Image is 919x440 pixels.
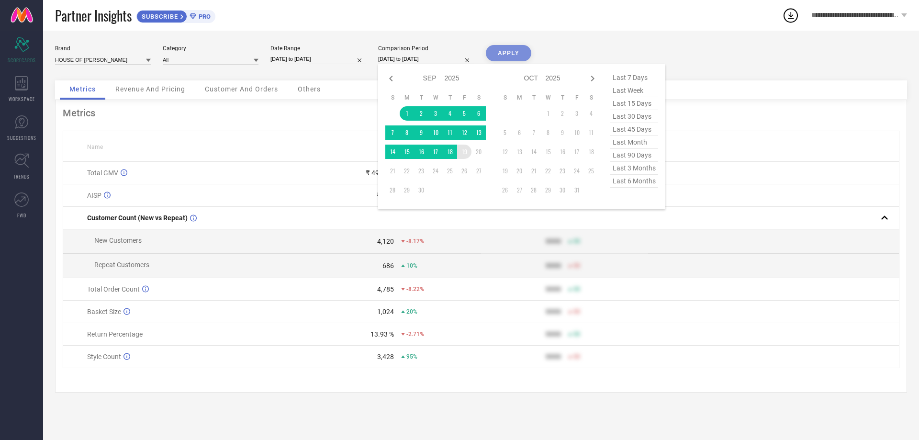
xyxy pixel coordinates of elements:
[87,353,121,361] span: Style Count
[377,285,394,293] div: 4,785
[498,125,512,140] td: Sun Oct 05 2025
[205,85,278,93] span: Customer And Orders
[87,169,118,177] span: Total GMV
[541,94,555,102] th: Wednesday
[610,97,658,110] span: last 15 days
[385,94,400,102] th: Sunday
[94,237,142,244] span: New Customers
[385,73,397,84] div: Previous month
[555,106,570,121] td: Thu Oct 02 2025
[546,353,561,361] div: 9999
[570,94,584,102] th: Friday
[8,56,36,64] span: SCORECARDS
[584,125,598,140] td: Sat Oct 11 2025
[498,183,512,197] td: Sun Oct 26 2025
[94,261,149,269] span: Repeat Customers
[406,331,424,338] span: -2.71%
[610,136,658,149] span: last month
[400,164,414,178] td: Mon Sep 22 2025
[471,164,486,178] td: Sat Sep 27 2025
[443,106,457,121] td: Thu Sep 04 2025
[546,285,561,293] div: 9999
[555,125,570,140] td: Thu Oct 09 2025
[406,262,417,269] span: 10%
[546,330,561,338] div: 9999
[163,45,258,52] div: Category
[610,84,658,97] span: last week
[137,13,180,20] span: SUBSCRIBE
[546,237,561,245] div: 9999
[555,94,570,102] th: Thursday
[512,145,527,159] td: Mon Oct 13 2025
[87,330,143,338] span: Return Percentage
[610,175,658,188] span: last 6 months
[63,107,899,119] div: Metrics
[610,110,658,123] span: last 30 days
[610,162,658,175] span: last 3 months
[546,262,561,270] div: 9999
[400,125,414,140] td: Mon Sep 08 2025
[414,125,428,140] td: Tue Sep 09 2025
[610,71,658,84] span: last 7 days
[555,145,570,159] td: Thu Oct 16 2025
[406,286,424,293] span: -8.22%
[443,164,457,178] td: Thu Sep 25 2025
[406,353,417,360] span: 95%
[573,331,580,338] span: 50
[196,13,211,20] span: PRO
[400,183,414,197] td: Mon Sep 29 2025
[512,164,527,178] td: Mon Oct 20 2025
[385,125,400,140] td: Sun Sep 07 2025
[527,145,541,159] td: Tue Oct 14 2025
[782,7,799,24] div: Open download list
[115,85,185,93] span: Revenue And Pricing
[541,125,555,140] td: Wed Oct 08 2025
[570,183,584,197] td: Fri Oct 31 2025
[457,164,471,178] td: Fri Sep 26 2025
[428,94,443,102] th: Wednesday
[541,164,555,178] td: Wed Oct 22 2025
[55,45,151,52] div: Brand
[385,183,400,197] td: Sun Sep 28 2025
[584,164,598,178] td: Sat Oct 25 2025
[541,106,555,121] td: Wed Oct 01 2025
[498,145,512,159] td: Sun Oct 12 2025
[378,54,474,64] input: Select comparison period
[414,183,428,197] td: Tue Sep 30 2025
[471,125,486,140] td: Sat Sep 13 2025
[527,125,541,140] td: Tue Oct 07 2025
[457,145,471,159] td: Fri Sep 19 2025
[377,237,394,245] div: 4,120
[512,183,527,197] td: Mon Oct 27 2025
[512,94,527,102] th: Monday
[570,145,584,159] td: Fri Oct 17 2025
[573,262,580,269] span: 50
[573,353,580,360] span: 50
[55,6,132,25] span: Partner Insights
[498,94,512,102] th: Sunday
[573,238,580,245] span: 50
[377,308,394,316] div: 1,024
[443,94,457,102] th: Thursday
[270,45,366,52] div: Date Range
[584,106,598,121] td: Sat Oct 04 2025
[366,169,394,177] div: ₹ 49.02 L
[584,145,598,159] td: Sat Oct 18 2025
[136,8,215,23] a: SUBSCRIBEPRO
[498,164,512,178] td: Sun Oct 19 2025
[298,85,321,93] span: Others
[385,164,400,178] td: Sun Sep 21 2025
[382,262,394,270] div: 686
[555,183,570,197] td: Thu Oct 30 2025
[570,125,584,140] td: Fri Oct 10 2025
[377,192,394,199] div: ₹ 886
[87,214,188,222] span: Customer Count (New vs Repeat)
[457,106,471,121] td: Fri Sep 05 2025
[87,144,103,150] span: Name
[406,238,424,245] span: -8.17%
[428,125,443,140] td: Wed Sep 10 2025
[428,164,443,178] td: Wed Sep 24 2025
[87,192,101,199] span: AISP
[9,95,35,102] span: WORKSPACE
[87,308,121,316] span: Basket Size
